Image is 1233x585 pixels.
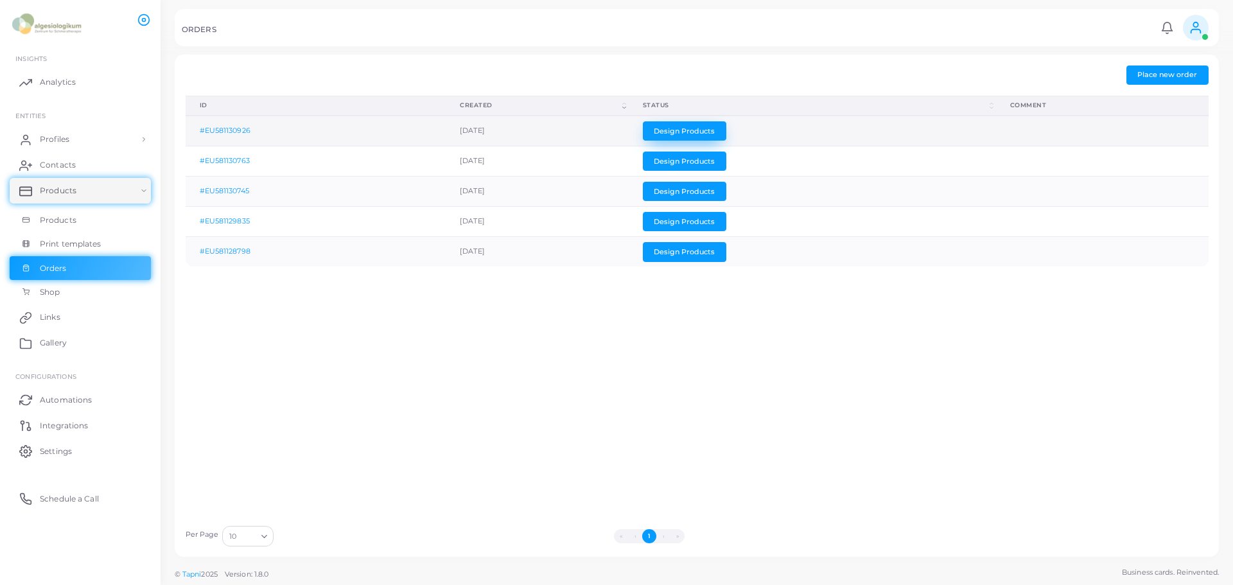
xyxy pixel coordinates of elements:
a: Profiles [10,127,151,152]
div: Status [643,101,987,110]
a: #EU581128798 [200,247,250,256]
button: Design Products [643,182,726,201]
div: ID [200,101,432,110]
a: Settings [10,438,151,464]
a: #EU581129835 [200,216,250,225]
span: Profiles [40,134,69,145]
td: [DATE] [446,177,629,207]
span: Settings [40,446,72,457]
span: 2025 [201,569,217,580]
input: Search for option [238,529,256,543]
span: Products [40,214,76,226]
span: Contacts [40,159,76,171]
div: Search for option [222,526,274,546]
span: Orders [40,263,67,274]
span: © [175,569,268,580]
a: Shop [10,280,151,304]
a: #EU581130926 [200,126,250,135]
td: [DATE] [446,237,629,267]
a: Contacts [10,152,151,178]
a: Products [10,208,151,232]
span: Links [40,311,60,323]
a: Products [10,178,151,204]
div: Created [460,101,620,110]
button: Design Products [643,212,726,231]
button: Design Products [643,121,726,141]
span: Version: 1.8.0 [225,570,269,579]
span: INSIGHTS [15,55,47,62]
button: Go to page 1 [642,529,656,543]
button: Design Products [643,242,726,261]
a: Orders [10,256,151,281]
span: Print templates [40,238,101,250]
a: Analytics [10,69,151,95]
span: 10 [229,530,236,543]
span: Schedule a Call [40,493,99,505]
span: ENTITIES [15,112,46,119]
td: [DATE] [446,146,629,177]
a: Gallery [10,330,151,356]
a: #EU581130745 [200,186,249,195]
span: Shop [40,286,60,298]
a: Automations [10,387,151,412]
ul: Pagination [277,529,1022,543]
div: Comment [1010,101,1194,110]
span: Place new order [1137,70,1197,79]
a: Tapni [182,570,202,579]
label: Per Page [186,530,219,540]
span: Automations [40,394,92,406]
span: Products [40,185,76,196]
a: Schedule a Call [10,485,151,511]
button: Place new order [1126,65,1209,85]
a: Print templates [10,232,151,256]
span: Analytics [40,76,76,88]
a: Links [10,304,151,330]
h5: ORDERS [182,25,216,34]
span: Business cards. Reinvented. [1122,567,1219,578]
a: #EU581130763 [200,156,250,165]
a: Integrations [10,412,151,438]
td: [DATE] [446,116,629,146]
span: Gallery [40,337,67,349]
img: logo [12,12,83,36]
button: Design Products [643,152,726,171]
span: Integrations [40,420,88,432]
td: [DATE] [446,207,629,237]
span: Configurations [15,372,76,380]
